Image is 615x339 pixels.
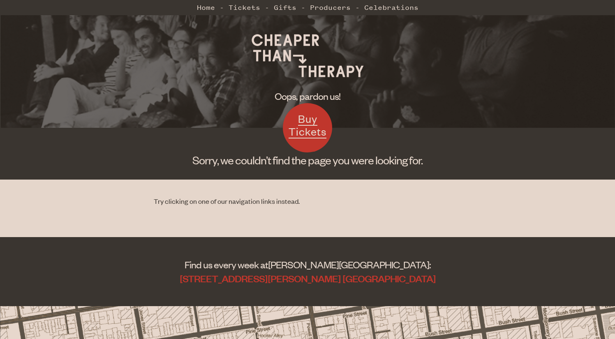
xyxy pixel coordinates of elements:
[180,272,436,284] a: [STREET_ADDRESS][PERSON_NAME] [GEOGRAPHIC_DATA]
[110,258,505,286] address: Find us every week at
[268,258,431,270] span: [PERSON_NAME][GEOGRAPHIC_DATA]:
[246,25,369,86] img: Cheaper Than Therapy
[342,272,436,284] span: [GEOGRAPHIC_DATA]
[283,103,332,152] a: Buy Tickets
[92,152,523,167] h1: Sorry, we couldn’t find the page you were looking for.
[289,112,326,138] span: Buy Tickets
[180,272,341,284] span: [STREET_ADDRESS][PERSON_NAME]
[154,196,461,206] p: Try clicking on one of our navigation links instead.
